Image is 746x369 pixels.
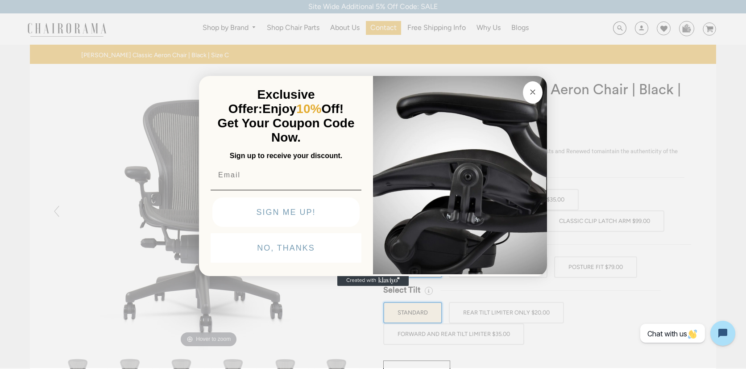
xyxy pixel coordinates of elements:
button: SIGN ME UP! [212,197,360,227]
a: Created with Klaviyo - opens in a new tab [337,275,409,286]
span: Get Your Coupon Code Now. [218,116,355,144]
span: Exclusive Offer: [228,88,315,116]
span: Enjoy Off! [262,102,344,116]
span: 10% [296,102,321,116]
img: 92d77583-a095-41f6-84e7-858462e0427a.jpeg [373,74,547,274]
input: Email [211,166,361,184]
button: Close dialog [523,81,543,104]
span: Sign up to receive your discount. [230,152,342,159]
button: NO, THANKS [211,233,361,263]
